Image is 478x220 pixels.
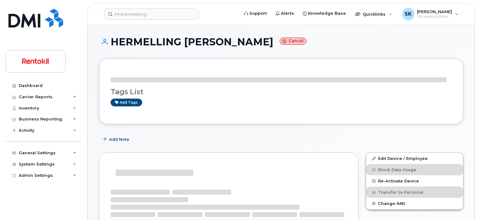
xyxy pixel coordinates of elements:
[111,99,142,106] a: Add tags
[111,88,452,96] h3: Tags List
[378,179,419,183] span: Re-Activate Device
[366,198,463,209] button: Change IMEI
[99,36,463,47] h1: HERMELLING [PERSON_NAME]
[366,187,463,198] button: Transfer to Personal
[109,136,129,142] span: Add Note
[366,164,463,175] button: Block Data Usage
[280,38,306,45] small: Cancel
[99,134,135,145] button: Add Note
[366,153,463,164] a: Edit Device / Employee
[366,175,463,187] button: Re-Activate Device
